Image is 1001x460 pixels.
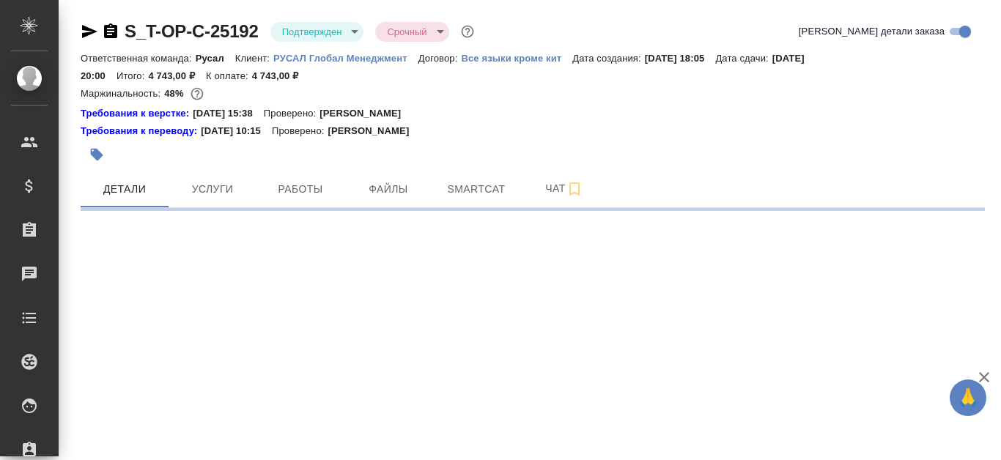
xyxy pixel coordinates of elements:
[117,70,148,81] p: Итого:
[375,22,448,42] div: Подтвержден
[278,26,347,38] button: Подтвержден
[235,53,273,64] p: Клиент:
[102,23,119,40] button: Скопировать ссылку
[319,106,412,121] p: [PERSON_NAME]
[461,53,572,64] p: Все языки кроме кит
[81,53,196,64] p: Ответственная команда:
[273,51,418,64] a: РУСАЛ Глобал Менеджмент
[273,53,418,64] p: РУСАЛ Глобал Менеджмент
[148,70,206,81] p: 4 743,00 ₽
[566,180,583,198] svg: Подписаться
[270,22,364,42] div: Подтвержден
[81,138,113,171] button: Добавить тэг
[201,124,272,138] p: [DATE] 10:15
[461,51,572,64] a: Все языки кроме кит
[264,106,320,121] p: Проверено:
[328,124,420,138] p: [PERSON_NAME]
[950,379,986,416] button: 🙏
[458,22,477,41] button: Доп статусы указывают на важность/срочность заказа
[353,180,424,199] span: Файлы
[645,53,716,64] p: [DATE] 18:05
[81,124,201,138] a: Требования к переводу:
[441,180,511,199] span: Smartcat
[956,382,980,413] span: 🙏
[418,53,462,64] p: Договор:
[81,106,193,121] a: Требования к верстке:
[193,106,264,121] p: [DATE] 15:38
[125,21,259,41] a: S_T-OP-C-25192
[81,106,193,121] div: Нажми, чтобы открыть папку с инструкцией
[177,180,248,199] span: Услуги
[164,88,187,99] p: 48%
[89,180,160,199] span: Детали
[799,24,945,39] span: [PERSON_NAME] детали заказа
[265,180,336,199] span: Работы
[206,70,252,81] p: К оплате:
[715,53,772,64] p: Дата сдачи:
[81,124,201,138] div: Нажми, чтобы открыть папку с инструкцией
[188,84,207,103] button: 696.80 RUB; 675.00 UAH;
[81,23,98,40] button: Скопировать ссылку для ЯМессенджера
[383,26,431,38] button: Срочный
[572,53,644,64] p: Дата создания:
[529,179,599,198] span: Чат
[272,124,328,138] p: Проверено:
[196,53,235,64] p: Русал
[81,88,164,99] p: Маржинальность:
[252,70,310,81] p: 4 743,00 ₽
